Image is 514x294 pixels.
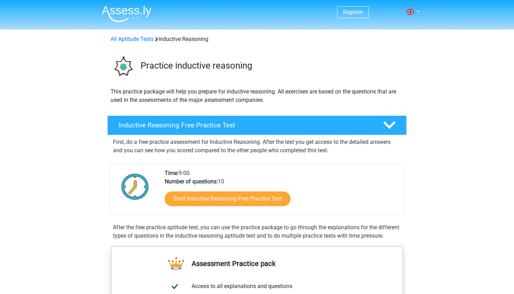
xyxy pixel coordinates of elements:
[119,121,372,129] h4: Inductive Reasoning Free Practice Test
[165,170,179,176] b: Time:
[117,169,153,204] img: Clock
[108,52,137,82] img: inductive reasoning
[105,115,409,135] a: Inductive Reasoning Free Practice Test
[165,191,291,206] a: Start Inductive Reasoning Free Practice Test
[110,36,154,42] a: All Aptitude Tests
[343,9,363,15] a: Register
[165,178,218,185] b: Number of questions:
[113,138,401,155] p: First, do a free practice assessment for Inductive Reasoning. After the test you get access to th...
[108,35,406,43] div: Inductive Reasoning
[159,169,403,215] div: 9:00 10
[102,6,151,22] img: Assessly
[110,223,404,240] div: After the free practice aptitude test, you can use the practice package to go through the explana...
[141,60,401,71] h3: Practice inductive reasoning
[110,87,404,104] p: This practice package will help you prepare for inductive reasoning. All exercises are based on t...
